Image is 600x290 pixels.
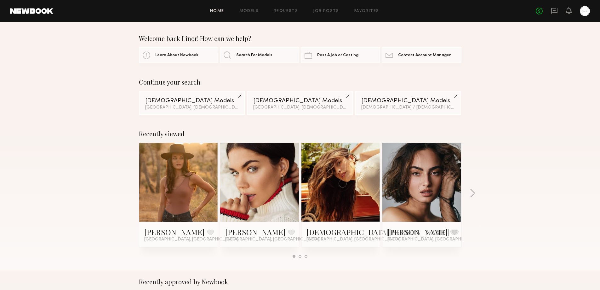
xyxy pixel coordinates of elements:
span: Contact Account Manager [398,53,451,57]
a: Search For Models [220,47,299,63]
a: [DEMOGRAPHIC_DATA] Models[DEMOGRAPHIC_DATA] / [DEMOGRAPHIC_DATA], Lifestyle category [355,91,461,115]
a: [DEMOGRAPHIC_DATA] Models[GEOGRAPHIC_DATA], [DEMOGRAPHIC_DATA] / [DEMOGRAPHIC_DATA] [247,91,353,115]
div: Continue your search [139,78,461,86]
a: Requests [274,9,298,13]
div: [DEMOGRAPHIC_DATA] / [DEMOGRAPHIC_DATA], Lifestyle category [361,105,455,110]
a: Job Posts [313,9,339,13]
div: Welcome back Linor! How can we help? [139,35,461,42]
div: Recently approved by Newbook [139,278,461,286]
div: [DEMOGRAPHIC_DATA] Models [253,98,347,104]
a: Home [210,9,224,13]
span: Learn About Newbook [155,53,198,57]
a: [DEMOGRAPHIC_DATA] Models[GEOGRAPHIC_DATA], [DEMOGRAPHIC_DATA] / [DEMOGRAPHIC_DATA] [139,91,245,115]
a: Post A Job or Casting [301,47,380,63]
a: [DEMOGRAPHIC_DATA][PERSON_NAME] [306,227,449,237]
a: [PERSON_NAME] [144,227,205,237]
span: Post A Job or Casting [317,53,358,57]
div: [DEMOGRAPHIC_DATA] Models [145,98,239,104]
span: Search For Models [236,53,272,57]
span: [GEOGRAPHIC_DATA], [GEOGRAPHIC_DATA] [387,237,481,242]
span: [GEOGRAPHIC_DATA], [GEOGRAPHIC_DATA] [306,237,400,242]
a: Models [239,9,259,13]
span: [GEOGRAPHIC_DATA], [GEOGRAPHIC_DATA] [225,237,319,242]
span: [GEOGRAPHIC_DATA], [GEOGRAPHIC_DATA] [144,237,238,242]
a: [PERSON_NAME] [225,227,286,237]
a: Favorites [354,9,379,13]
a: Contact Account Manager [382,47,461,63]
div: Recently viewed [139,130,461,138]
a: [PERSON_NAME] [387,227,448,237]
div: [GEOGRAPHIC_DATA], [DEMOGRAPHIC_DATA] / [DEMOGRAPHIC_DATA] [145,105,239,110]
div: [GEOGRAPHIC_DATA], [DEMOGRAPHIC_DATA] / [DEMOGRAPHIC_DATA] [253,105,347,110]
a: Learn About Newbook [139,47,218,63]
div: [DEMOGRAPHIC_DATA] Models [361,98,455,104]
